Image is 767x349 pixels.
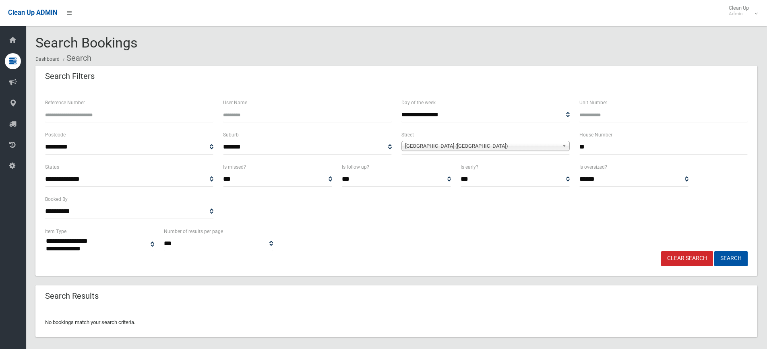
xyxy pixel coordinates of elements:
[35,56,60,62] a: Dashboard
[729,11,749,17] small: Admin
[45,195,68,204] label: Booked By
[401,130,414,139] label: Street
[223,163,246,171] label: Is missed?
[661,251,713,266] a: Clear Search
[61,51,91,66] li: Search
[35,68,104,84] header: Search Filters
[579,98,607,107] label: Unit Number
[45,163,59,171] label: Status
[579,130,612,139] label: House Number
[714,251,748,266] button: Search
[401,98,436,107] label: Day of the week
[342,163,369,171] label: Is follow up?
[223,130,239,139] label: Suburb
[45,227,66,236] label: Item Type
[35,35,138,51] span: Search Bookings
[725,5,757,17] span: Clean Up
[45,130,66,139] label: Postcode
[405,141,559,151] span: [GEOGRAPHIC_DATA] ([GEOGRAPHIC_DATA])
[461,163,478,171] label: Is early?
[35,288,108,304] header: Search Results
[223,98,247,107] label: User Name
[579,163,607,171] label: Is oversized?
[164,227,223,236] label: Number of results per page
[45,98,85,107] label: Reference Number
[35,308,757,337] div: No bookings match your search criteria.
[8,9,57,17] span: Clean Up ADMIN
